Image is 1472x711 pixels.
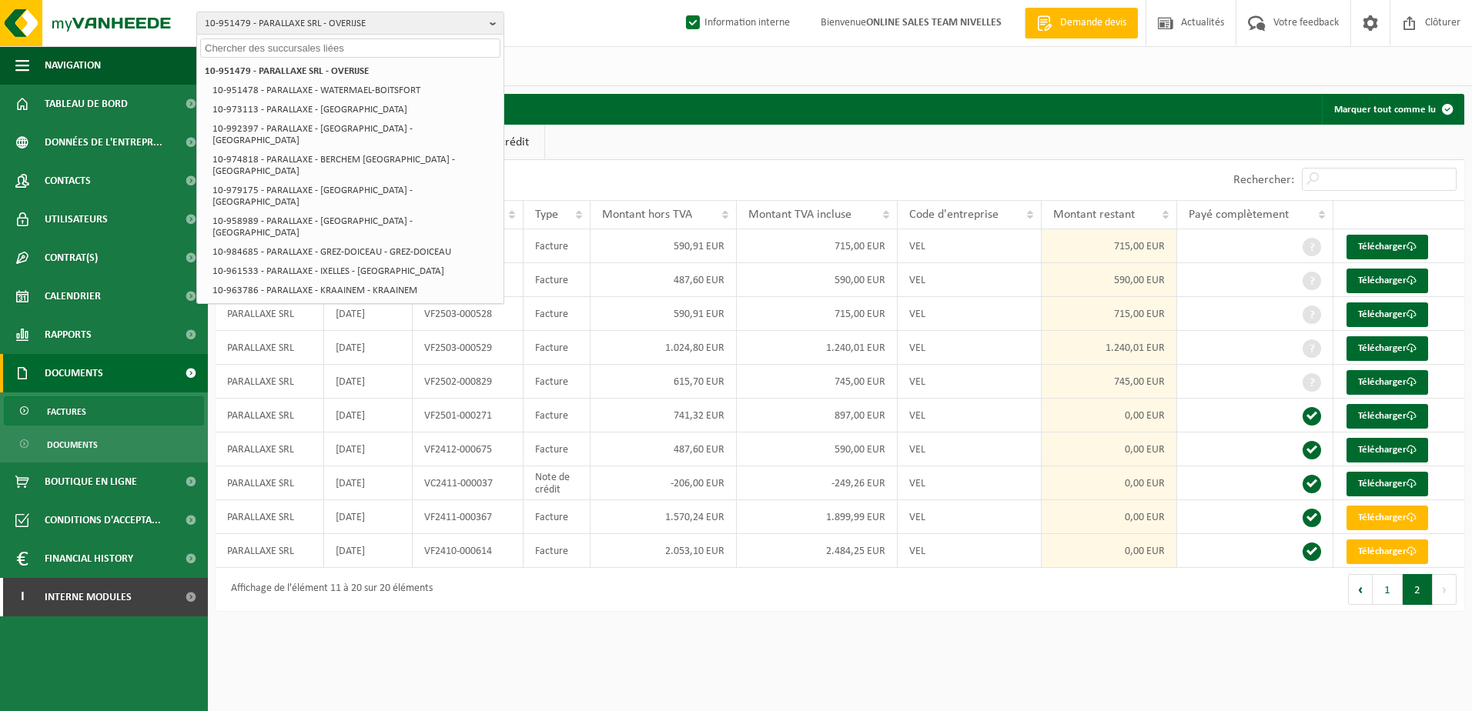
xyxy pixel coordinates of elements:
[590,263,737,297] td: 487,60 EUR
[898,500,1042,534] td: VEL
[45,200,108,239] span: Utilisateurs
[737,534,898,568] td: 2.484,25 EUR
[590,500,737,534] td: 1.570,24 EUR
[590,399,737,432] td: 741,32 EUR
[1347,539,1428,564] a: Télécharger
[324,466,413,500] td: [DATE]
[524,331,591,365] td: Facture
[1233,174,1294,186] label: Rechercher:
[1056,15,1130,31] span: Demande devis
[590,297,737,331] td: 590,91 EUR
[1347,404,1428,429] a: Télécharger
[324,500,413,534] td: [DATE]
[45,123,162,162] span: Données de l'entrepr...
[1189,209,1289,221] span: Payé complètement
[524,365,591,399] td: Facture
[45,501,161,539] span: Conditions d'accepta...
[45,539,133,578] span: Financial History
[909,209,999,221] span: Code d'entreprise
[737,263,898,297] td: 590,00 EUR
[324,297,413,331] td: [DATE]
[737,466,898,500] td: -249,26 EUR
[898,263,1042,297] td: VEL
[324,331,413,365] td: [DATE]
[1053,209,1135,221] span: Montant restant
[1042,500,1177,534] td: 0,00 EUR
[1403,574,1433,605] button: 2
[413,534,524,568] td: VF2410-000614
[208,212,500,242] li: 10-958989 - PARALLAXE - [GEOGRAPHIC_DATA] - [GEOGRAPHIC_DATA]
[1347,506,1428,530] a: Télécharger
[45,85,128,123] span: Tableau de bord
[47,397,86,426] span: Factures
[45,46,101,85] span: Navigation
[524,432,591,466] td: Facture
[15,578,29,616] span: I
[324,399,413,432] td: [DATE]
[590,466,737,500] td: -206,00 EUR
[1042,432,1177,466] td: 0,00 EUR
[737,500,898,534] td: 1.899,99 EUR
[208,281,500,300] li: 10-963786 - PARALLAXE - KRAAINEM - KRAAINEM
[324,365,413,399] td: [DATE]
[737,331,898,365] td: 1.240,01 EUR
[1042,263,1177,297] td: 590,00 EUR
[1347,336,1428,361] a: Télécharger
[1042,466,1177,500] td: 0,00 EUR
[590,365,737,399] td: 615,70 EUR
[737,365,898,399] td: 745,00 EUR
[1347,235,1428,259] a: Télécharger
[898,331,1042,365] td: VEL
[590,229,737,263] td: 590,91 EUR
[524,466,591,500] td: Note de crédit
[216,466,324,500] td: PARALLAXE SRL
[216,331,324,365] td: PARALLAXE SRL
[524,399,591,432] td: Facture
[413,500,524,534] td: VF2411-000367
[898,534,1042,568] td: VEL
[216,432,324,466] td: PARALLAXE SRL
[524,534,591,568] td: Facture
[205,66,369,76] strong: 10-951479 - PARALLAXE SRL - OVERIJSE
[898,432,1042,466] td: VEL
[1347,438,1428,462] a: Télécharger
[898,229,1042,263] td: VEL
[1025,8,1138,38] a: Demande devis
[208,242,500,262] li: 10-984685 - PARALLAXE - GREZ-DOICEAU - GREZ-DOICEAU
[216,297,324,331] td: PARALLAXE SRL
[1347,370,1428,395] a: Télécharger
[216,365,324,399] td: PARALLAXE SRL
[413,399,524,432] td: VF2501-000271
[208,300,500,319] li: 10-961549 - PARALLAXE - PREVOT A IXELLES - [GEOGRAPHIC_DATA]
[324,432,413,466] td: [DATE]
[223,576,433,603] div: Affichage de l'élément 11 à 20 sur 20 éléments
[45,239,98,277] span: Contrat(s)
[45,162,91,200] span: Contacts
[47,430,98,459] span: Documents
[898,297,1042,331] td: VEL
[590,432,737,466] td: 487,60 EUR
[1042,229,1177,263] td: 715,00 EUR
[1042,365,1177,399] td: 745,00 EUR
[413,297,524,331] td: VF2503-000528
[524,297,591,331] td: Facture
[602,209,692,221] span: Montant hors TVA
[200,38,500,58] input: Chercher des succursales liées
[1347,472,1428,496] a: Télécharger
[324,534,413,568] td: [DATE]
[413,365,524,399] td: VF2502-000829
[898,365,1042,399] td: VEL
[737,297,898,331] td: 715,00 EUR
[208,119,500,150] li: 10-992397 - PARALLAXE - [GEOGRAPHIC_DATA] - [GEOGRAPHIC_DATA]
[524,229,591,263] td: Facture
[45,354,103,392] span: Documents
[45,315,92,354] span: Rapports
[1348,574,1373,605] button: Previous
[683,12,790,35] label: Information interne
[748,209,851,221] span: Montant TVA incluse
[4,396,204,426] a: Factures
[208,262,500,281] li: 10-961533 - PARALLAXE - IXELLES - [GEOGRAPHIC_DATA]
[216,500,324,534] td: PARALLAXE SRL
[4,429,204,459] a: Documents
[1347,269,1428,293] a: Télécharger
